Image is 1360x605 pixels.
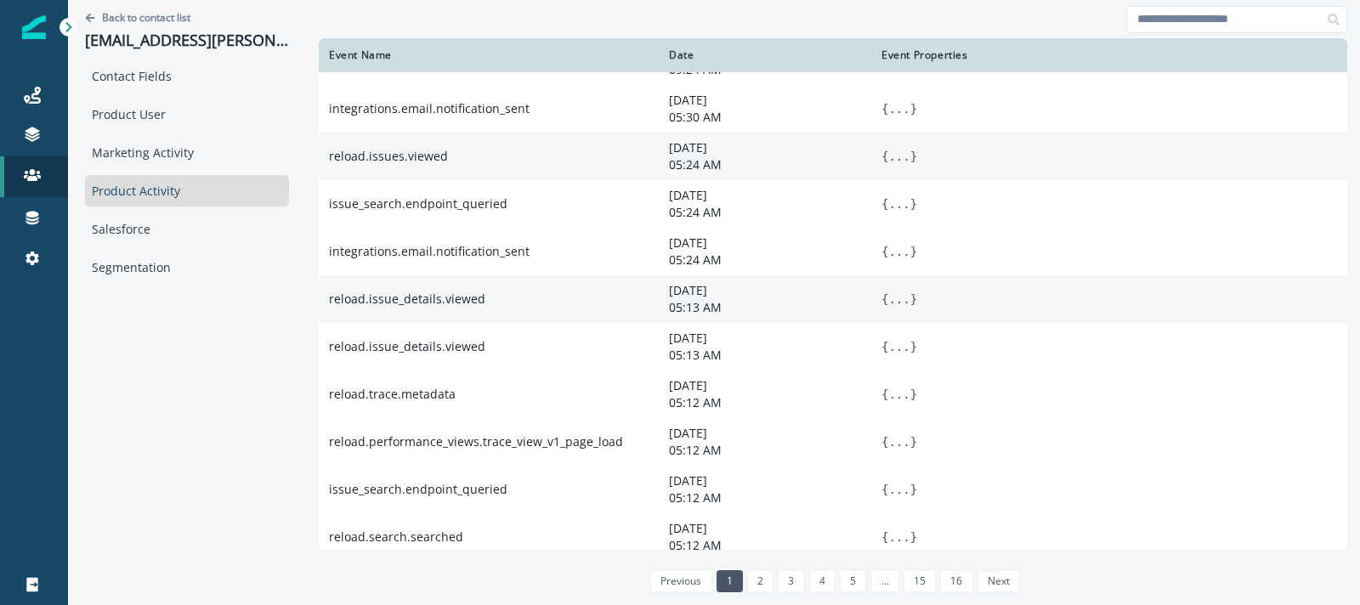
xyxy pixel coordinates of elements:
[881,245,888,258] span: {
[319,418,659,466] td: reload.performance_views.trace_view_v1_page_load
[940,570,972,592] a: Page 16
[870,570,898,592] a: Jump forward
[669,425,861,442] p: [DATE]
[881,387,888,401] span: {
[888,148,909,165] button: ...
[85,175,289,206] div: Product Activity
[319,370,659,418] td: reload.trace.metadata
[809,570,836,592] a: Page 4
[910,530,917,544] span: }
[669,377,861,394] p: [DATE]
[319,275,659,323] td: reload.issue_details.viewed
[888,195,909,212] button: ...
[910,150,917,163] span: }
[910,483,917,496] span: }
[319,323,659,370] td: reload.issue_details.viewed
[888,481,909,498] button: ...
[669,92,861,109] p: [DATE]
[319,85,659,133] td: integrations.email.notification_sent
[910,197,917,211] span: }
[319,180,659,228] td: issue_search.endpoint_queried
[319,466,659,513] td: issue_search.endpoint_queried
[669,537,861,554] p: 05:12 AM
[102,10,190,25] p: Back to contact list
[669,394,861,411] p: 05:12 AM
[888,291,909,308] button: ...
[669,330,861,347] p: [DATE]
[888,529,909,546] button: ...
[669,109,861,126] p: 05:30 AM
[669,204,861,221] p: 05:24 AM
[910,245,917,258] span: }
[85,31,289,50] p: [EMAIL_ADDRESS][PERSON_NAME][DOMAIN_NAME]
[888,433,909,450] button: ...
[22,15,46,39] img: Inflection
[881,435,888,449] span: {
[977,570,1020,592] a: Next page
[910,102,917,116] span: }
[669,489,861,506] p: 05:12 AM
[881,102,888,116] span: {
[669,235,861,252] p: [DATE]
[888,243,909,260] button: ...
[85,137,289,168] div: Marketing Activity
[669,442,861,459] p: 05:12 AM
[888,338,909,355] button: ...
[85,252,289,283] div: Segmentation
[881,483,888,496] span: {
[888,100,909,117] button: ...
[881,292,888,306] span: {
[646,570,1020,592] ul: Pagination
[669,187,861,204] p: [DATE]
[669,282,861,299] p: [DATE]
[910,340,917,353] span: }
[881,340,888,353] span: {
[881,150,888,163] span: {
[669,252,861,269] p: 05:24 AM
[85,60,289,92] div: Contact Fields
[669,139,861,156] p: [DATE]
[85,213,289,245] div: Salesforce
[319,513,659,561] td: reload.search.searched
[904,570,936,592] a: Page 15
[319,133,659,180] td: reload.issues.viewed
[669,520,861,537] p: [DATE]
[669,48,861,62] div: Date
[881,48,1337,62] div: Event Properties
[888,386,909,403] button: ...
[669,299,861,316] p: 05:13 AM
[85,10,190,25] button: Go back
[881,197,888,211] span: {
[85,99,289,130] div: Product User
[319,228,659,275] td: integrations.email.notification_sent
[669,156,861,173] p: 05:24 AM
[329,48,649,62] div: Event Name
[910,435,917,449] span: }
[669,472,861,489] p: [DATE]
[910,387,917,401] span: }
[717,570,743,592] a: Page 1 is your current page
[669,347,861,364] p: 05:13 AM
[910,292,917,306] span: }
[747,570,773,592] a: Page 2
[840,570,866,592] a: Page 5
[881,530,888,544] span: {
[778,570,804,592] a: Page 3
